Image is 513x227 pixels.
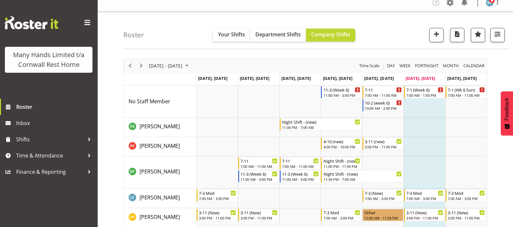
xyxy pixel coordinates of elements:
span: [PERSON_NAME] [140,194,180,201]
div: No Staff Member"s event - 11-3 (Week 6) Begin From Thursday, August 14, 2025 at 11:00:00 AM GMT+1... [321,86,362,98]
span: calendar [463,62,485,70]
button: Previous [126,62,135,70]
span: [PERSON_NAME] [140,213,180,221]
div: previous period [125,59,136,73]
div: Galvez, Angeline"s event - 3-11 (New) Begin From Monday, August 11, 2025 at 3:00:00 PM GMT+12:00 ... [197,209,238,221]
div: 3-11 (New) [199,209,236,216]
button: Add a new shift [429,28,444,42]
span: Fortnight [414,62,439,70]
div: 3:00 PM - 11:00 PM [199,215,236,221]
button: Company Shifts [306,29,355,42]
div: 7:00 AM - 11:00 AM [282,164,319,169]
td: Fairbrother, Deborah resource [124,157,196,189]
span: [DATE], [DATE] [240,75,269,81]
h4: Roster [123,31,144,39]
td: Chand, Pretika resource [124,137,196,157]
div: Galvez, Angeline"s event - 7-3 Med Begin From Thursday, August 14, 2025 at 7:00:00 AM GMT+12:00 E... [321,209,362,221]
div: 11-3 (Week 6) [282,170,319,177]
div: 11-3 (Week 6) [323,86,360,93]
span: Feedback [504,98,510,120]
div: 7-3 Med [199,190,236,196]
button: Next [137,62,146,70]
a: No Staff Member [128,97,170,105]
span: Shifts [16,134,84,144]
span: Week [399,62,411,70]
button: Your Shifts [213,29,250,42]
span: Your Shifts [218,31,245,38]
div: Night Shift - (new) [323,170,402,177]
div: 11:00 PM - 11:59 PM [323,164,360,169]
div: 4-10 (new) [323,138,360,145]
span: No Staff Member [128,98,170,105]
div: 7-1 (Week 6) [406,86,443,93]
div: Flynn, Leeane"s event - 7-3 Med Begin From Monday, August 11, 2025 at 7:00:00 AM GMT+12:00 Ends A... [197,189,238,202]
div: 7-11 [365,86,402,93]
div: 11:00 AM - 3:00 PM [240,177,277,182]
div: 7:00 AM - 3:00 PM [199,196,236,201]
div: Night Shift - (new) [323,158,360,164]
div: 7-11 [240,158,277,164]
td: No Staff Member resource [124,85,196,118]
div: Fairbrother, Deborah"s event - Night Shift - (new) Begin From Thursday, August 14, 2025 at 11:59:... [321,170,403,183]
span: Roster [16,102,94,112]
div: 4:00 PM - 10:00 PM [323,144,360,149]
button: Time Scale [358,62,381,70]
div: 7-3 Med [448,190,485,196]
div: 11:00 AM - 3:00 PM [323,93,360,98]
span: Inbox [16,118,94,128]
span: Finance & Reporting [16,167,84,177]
div: Flynn, Leeane"s event - 7-3 (New) Begin From Friday, August 15, 2025 at 7:00:00 AM GMT+12:00 Ends... [362,189,403,202]
div: No Staff Member"s event - 7-1 (Wk 6 Sun) Begin From Sunday, August 17, 2025 at 7:00:00 AM GMT+12:... [446,86,486,98]
span: Month [442,62,459,70]
a: [PERSON_NAME] [140,213,180,221]
div: Chand, Pretika"s event - 4-10 (new) Begin From Thursday, August 14, 2025 at 4:00:00 PM GMT+12:00 ... [321,138,362,150]
div: 7-1 (Wk 6 Sun) [448,86,485,93]
div: Fairbrother, Deborah"s event - 11-3 (Week 6) Begin From Wednesday, August 13, 2025 at 11:00:00 AM... [280,170,321,183]
div: 11:00 AM - 3:00 PM [282,177,319,182]
span: [DATE], [DATE] [323,75,352,81]
div: 7-3 Med [323,209,360,216]
div: Galvez, Angeline"s event - 3-11 (New) Begin From Saturday, August 16, 2025 at 3:00:00 PM GMT+12:0... [404,209,445,221]
div: 3-11 (New) [448,209,485,216]
div: 7:00 AM - 11:00 AM [448,93,485,98]
button: Filter Shifts [490,28,505,42]
div: Adams, Fran"s event - Night Shift - (new) Begin From Wednesday, August 13, 2025 at 11:00:00 PM GM... [280,118,362,131]
div: 10-2 (week 6) [365,99,402,106]
div: 10:00 AM - 2:00 PM [365,106,402,111]
button: August 2025 [148,62,191,70]
div: Fairbrother, Deborah"s event - Night Shift - (new) Begin From Thursday, August 14, 2025 at 11:00:... [321,157,362,170]
div: Galvez, Angeline"s event - 3-11 (New) Begin From Sunday, August 17, 2025 at 3:00:00 PM GMT+12:00 ... [446,209,486,221]
div: 3-11 (New) [240,209,277,216]
div: 7-3 Med [406,190,443,196]
div: August 11 - 17, 2025 [147,59,192,73]
div: Flynn, Leeane"s event - 7-3 Med Begin From Sunday, August 17, 2025 at 7:00:00 AM GMT+12:00 Ends A... [446,189,486,202]
button: Department Shifts [250,29,306,42]
a: [PERSON_NAME] [140,122,180,130]
div: 7:00 AM - 3:00 PM [406,196,443,201]
div: next period [136,59,147,73]
div: 11:59 PM - 7:00 AM [323,177,402,182]
div: 3-11 (new) [365,138,402,145]
span: Day [386,62,396,70]
div: 3:00 PM - 11:00 PM [365,144,402,149]
span: Time Scale [359,62,380,70]
span: Time & Attendance [16,151,84,160]
div: Other [364,209,402,216]
button: Fortnight [414,62,440,70]
span: [PERSON_NAME] [140,168,180,175]
div: 3:00 PM - 11:00 PM [448,215,485,221]
span: [PERSON_NAME] [140,123,180,130]
button: Download a PDF of the roster according to the set date range. [450,28,464,42]
span: Department Shifts [255,31,301,38]
div: 7-11 [282,158,319,164]
div: 11-3 (Week 6) [240,170,277,177]
div: 7:00 AM - 1:00 PM [406,93,443,98]
button: Timeline Day [386,62,396,70]
div: 12:00 AM - 11:59 PM [364,215,402,221]
div: 3-11 (New) [406,209,443,216]
span: [DATE], [DATE] [198,75,227,81]
button: Timeline Week [398,62,412,70]
div: Fairbrother, Deborah"s event - 7-11 Begin From Wednesday, August 13, 2025 at 7:00:00 AM GMT+12:00... [280,157,321,170]
td: Flynn, Leeane resource [124,189,196,208]
div: Fairbrother, Deborah"s event - 7-11 Begin From Tuesday, August 12, 2025 at 7:00:00 AM GMT+12:00 E... [238,157,279,170]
